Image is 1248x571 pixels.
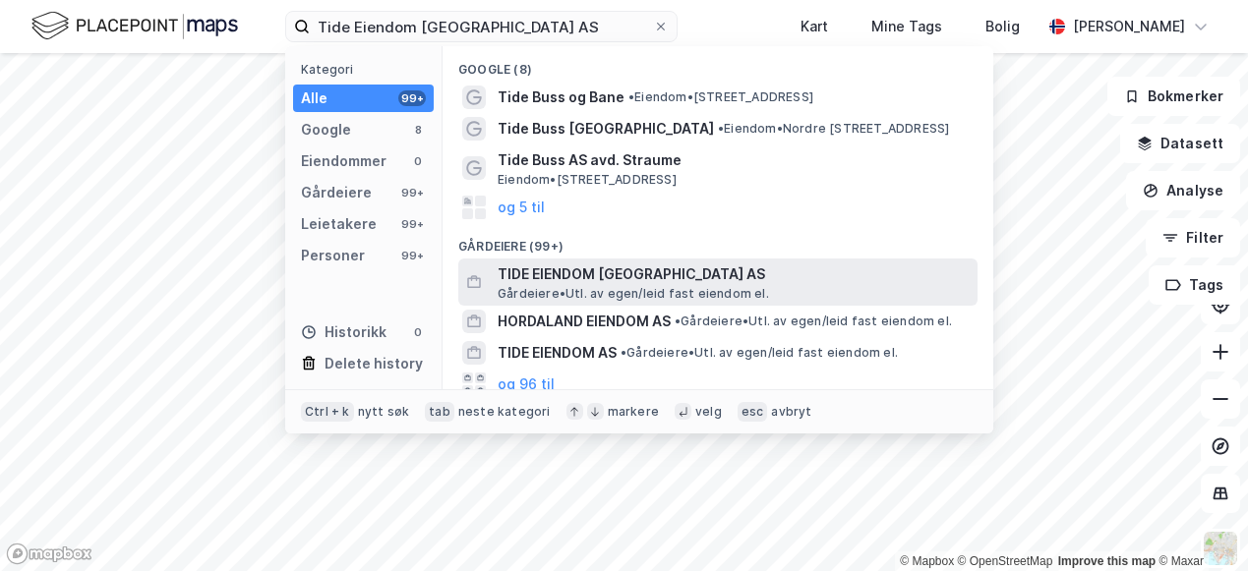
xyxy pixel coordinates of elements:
[301,320,386,344] div: Historikk
[1149,265,1240,305] button: Tags
[498,262,970,286] span: TIDE EIENDOM [GEOGRAPHIC_DATA] AS
[498,148,970,172] span: Tide Buss AS avd. Straume
[358,404,410,420] div: nytt søk
[718,121,724,136] span: •
[498,86,624,109] span: Tide Buss og Bane
[410,122,426,138] div: 8
[301,118,351,142] div: Google
[6,542,92,565] a: Mapbox homepage
[398,216,426,232] div: 99+
[628,89,634,104] span: •
[1107,77,1240,116] button: Bokmerker
[1120,124,1240,163] button: Datasett
[695,404,722,420] div: velg
[498,341,617,365] span: TIDE EIENDOM AS
[675,314,681,328] span: •
[301,402,354,422] div: Ctrl + k
[410,324,426,340] div: 0
[1150,477,1248,571] iframe: Chat Widget
[738,402,768,422] div: esc
[443,46,993,82] div: Google (8)
[1150,477,1248,571] div: Kontrollprogram for chat
[498,117,714,141] span: Tide Buss [GEOGRAPHIC_DATA]
[498,196,545,219] button: og 5 til
[900,554,954,568] a: Mapbox
[718,121,949,137] span: Eiendom • Nordre [STREET_ADDRESS]
[801,15,828,38] div: Kart
[301,212,377,236] div: Leietakere
[1058,554,1156,568] a: Improve this map
[628,89,813,105] span: Eiendom • [STREET_ADDRESS]
[410,153,426,169] div: 0
[443,223,993,258] div: Gårdeiere (99+)
[675,314,952,329] span: Gårdeiere • Utl. av egen/leid fast eiendom el.
[498,372,555,396] button: og 96 til
[458,404,551,420] div: neste kategori
[871,15,942,38] div: Mine Tags
[301,149,386,173] div: Eiendommer
[621,345,626,360] span: •
[958,554,1053,568] a: OpenStreetMap
[31,9,238,43] img: logo.f888ab2527a4732fd821a326f86c7f29.svg
[621,345,898,361] span: Gårdeiere • Utl. av egen/leid fast eiendom el.
[310,12,653,41] input: Søk på adresse, matrikkel, gårdeiere, leietakere eller personer
[608,404,659,420] div: markere
[985,15,1020,38] div: Bolig
[425,402,454,422] div: tab
[498,286,769,302] span: Gårdeiere • Utl. av egen/leid fast eiendom el.
[771,404,811,420] div: avbryt
[398,248,426,263] div: 99+
[301,181,372,204] div: Gårdeiere
[325,352,423,375] div: Delete history
[498,310,671,333] span: HORDALAND EIENDOM AS
[1073,15,1185,38] div: [PERSON_NAME]
[301,62,434,77] div: Kategori
[398,185,426,200] div: 99+
[301,86,327,110] div: Alle
[498,172,677,188] span: Eiendom • [STREET_ADDRESS]
[398,90,426,106] div: 99+
[1146,218,1240,257] button: Filter
[1126,171,1240,210] button: Analyse
[301,244,365,267] div: Personer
